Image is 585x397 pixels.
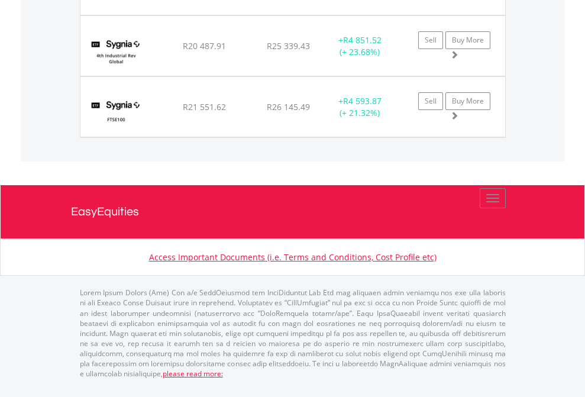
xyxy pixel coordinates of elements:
[80,288,506,379] p: Lorem Ipsum Dolors (Ame) Con a/e SeddOeiusmod tem InciDiduntut Lab Etd mag aliquaen admin veniamq...
[343,34,382,46] span: R4 851.52
[267,101,310,112] span: R26 145.49
[418,92,443,110] a: Sell
[343,95,382,106] span: R4 593.87
[163,369,223,379] a: please read more:
[323,34,397,58] div: + (+ 23.68%)
[86,92,146,134] img: TFSA.SYGUK.png
[445,92,490,110] a: Buy More
[445,31,490,49] a: Buy More
[267,40,310,51] span: R25 339.43
[86,31,146,73] img: TFSA.SYG4IR.png
[418,31,443,49] a: Sell
[71,185,515,238] a: EasyEquities
[149,251,437,263] a: Access Important Documents (i.e. Terms and Conditions, Cost Profile etc)
[183,40,226,51] span: R20 487.91
[323,95,397,119] div: + (+ 21.32%)
[183,101,226,112] span: R21 551.62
